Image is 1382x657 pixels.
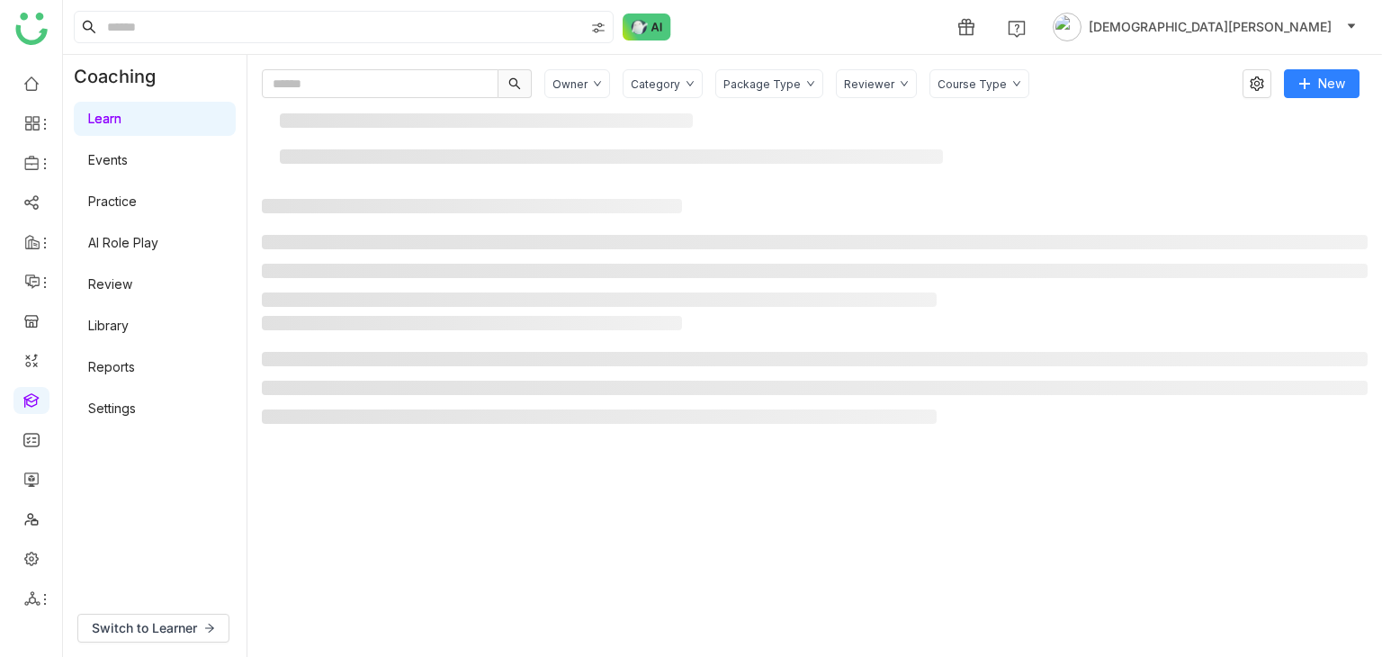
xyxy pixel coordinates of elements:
[88,193,137,209] a: Practice
[88,235,158,250] a: AI Role Play
[623,13,671,40] img: ask-buddy-normal.svg
[1284,69,1360,98] button: New
[88,400,136,416] a: Settings
[938,77,1007,91] div: Course Type
[1318,74,1345,94] span: New
[63,55,183,98] div: Coaching
[15,13,48,45] img: logo
[552,77,588,91] div: Owner
[1089,17,1332,37] span: [DEMOGRAPHIC_DATA][PERSON_NAME]
[88,276,132,292] a: Review
[1008,20,1026,38] img: help.svg
[1049,13,1360,41] button: [DEMOGRAPHIC_DATA][PERSON_NAME]
[92,618,197,638] span: Switch to Learner
[88,152,128,167] a: Events
[88,111,121,126] a: Learn
[723,77,801,91] div: Package Type
[1053,13,1081,41] img: avatar
[631,77,680,91] div: Category
[88,318,129,333] a: Library
[77,614,229,643] button: Switch to Learner
[591,21,606,35] img: search-type.svg
[844,77,894,91] div: Reviewer
[88,359,135,374] a: Reports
